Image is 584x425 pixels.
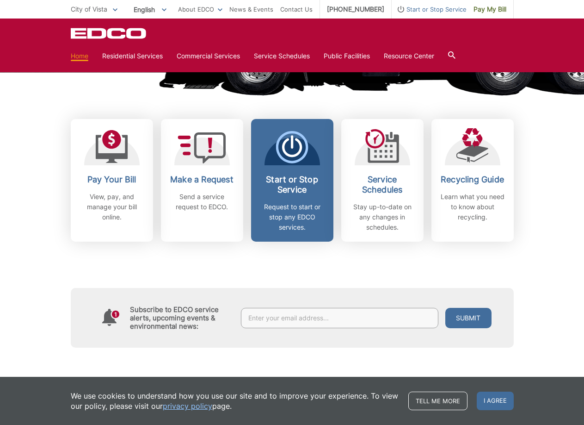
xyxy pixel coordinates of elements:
a: Service Schedules [254,51,310,61]
p: Send a service request to EDCO. [168,192,236,212]
h2: Service Schedules [348,175,417,195]
h2: Make a Request [168,175,236,185]
button: Submit [445,308,492,328]
a: Home [71,51,88,61]
p: We use cookies to understand how you use our site and to improve your experience. To view our pol... [71,391,399,411]
a: Service Schedules Stay up-to-date on any changes in schedules. [341,119,424,242]
a: Commercial Services [177,51,240,61]
h2: Pay Your Bill [78,175,146,185]
p: Stay up-to-date on any changes in schedules. [348,202,417,232]
a: Make a Request Send a service request to EDCO. [161,119,243,242]
span: English [127,2,173,17]
a: privacy policy [163,401,212,411]
h2: Start or Stop Service [258,175,326,195]
h4: Subscribe to EDCO service alerts, upcoming events & environmental news: [130,306,232,331]
a: News & Events [229,4,273,14]
p: Request to start or stop any EDCO services. [258,202,326,232]
a: EDCD logo. Return to the homepage. [71,28,148,39]
a: Resource Center [384,51,434,61]
a: About EDCO [178,4,222,14]
span: City of Vista [71,5,107,13]
p: Learn what you need to know about recycling. [438,192,507,222]
p: View, pay, and manage your bill online. [78,192,146,222]
a: Tell me more [408,392,467,410]
a: Recycling Guide Learn what you need to know about recycling. [431,119,514,242]
a: Contact Us [280,4,313,14]
a: Residential Services [102,51,163,61]
span: I agree [477,392,514,410]
input: Enter your email address... [241,308,438,328]
h2: Recycling Guide [438,175,507,185]
a: Public Facilities [324,51,370,61]
a: Pay Your Bill View, pay, and manage your bill online. [71,119,153,242]
span: Pay My Bill [473,4,506,14]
